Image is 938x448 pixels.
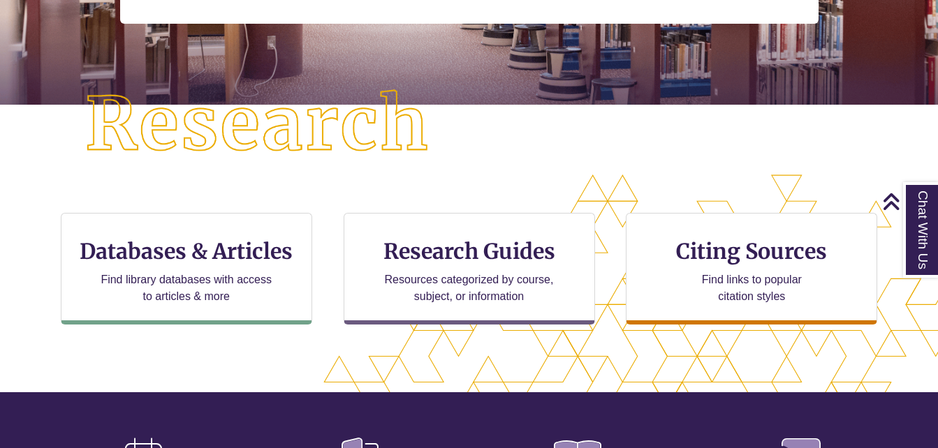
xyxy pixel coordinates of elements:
h3: Citing Sources [666,238,837,264]
a: Back to Top [882,192,935,211]
p: Find links to popular citation styles [684,271,820,305]
h3: Research Guides [356,238,583,264]
p: Find library databases with access to articles & more [95,271,277,305]
img: Research [47,52,469,198]
a: Citing Sources Find links to popular citation styles [626,213,877,324]
a: Databases & Articles Find library databases with access to articles & more [61,213,312,324]
h3: Databases & Articles [73,238,300,264]
p: Resources categorized by course, subject, or information [378,271,560,305]
a: Research Guides Resources categorized by course, subject, or information [344,213,595,324]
